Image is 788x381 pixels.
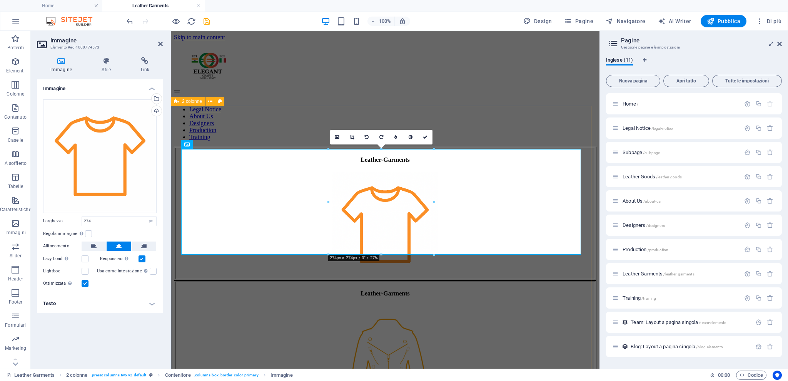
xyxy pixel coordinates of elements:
[623,295,656,301] span: Fai clic per aprire la pagina
[620,198,740,203] div: About Us/about-us
[182,99,202,104] span: 2 colonne
[753,15,785,27] button: Di più
[127,57,163,73] h4: Link
[744,101,751,107] div: Impostazioni
[187,17,196,26] i: Ricarica la pagina
[520,15,555,27] button: Design
[723,372,725,378] span: :
[10,253,22,259] p: Slider
[66,371,293,380] nav: breadcrumb
[8,183,23,190] p: Tabelle
[699,321,726,325] span: /team-elemento
[744,222,751,228] div: Impostazioni
[767,270,773,277] div: Rimuovi
[707,17,741,25] span: Pubblica
[620,271,740,276] div: Leather Garments/leather-garments
[345,130,359,144] a: Modalità ritaglio
[359,130,374,144] a: Ruota a sinistra di 90°
[165,371,191,380] span: Fai clic per selezionare. Doppio clic per modificare
[403,130,418,144] a: Scala di grigi
[37,57,88,73] h4: Immagine
[7,45,24,51] p: Preferiti
[149,373,153,377] i: Questo elemento è un preset personalizzabile
[389,130,403,144] a: Sfumatura
[6,68,25,74] p: Elementi
[418,130,432,144] a: Conferma ( Ctrl ⏎ )
[623,174,682,180] span: Fai clic per aprire la pagina
[37,294,163,313] h4: Testo
[631,319,726,325] span: Fai clic per aprire la pagina
[767,295,773,301] div: Rimuovi
[43,254,82,264] label: Lazy Load
[91,371,147,380] span: . preset-columns-two-v2-default
[755,101,762,107] div: Duplicato
[374,130,389,144] a: Ruota a destra di 90°
[100,254,139,264] label: Responsivo
[5,230,26,236] p: Immagini
[643,199,661,203] span: /about-us
[646,223,664,228] span: /designers
[621,37,782,44] h2: Pagine
[623,125,673,131] span: Fai clic per aprire la pagina
[755,295,762,301] div: Duplicato
[663,75,709,87] button: Apri tutto
[609,79,657,83] span: Nuova pagina
[187,17,196,26] button: reload
[623,198,661,204] span: Fai clic per aprire la pagina
[606,75,660,87] button: Nuova pagina
[3,3,54,10] a: Skip to main content
[755,149,762,156] div: Duplicato
[620,126,740,131] div: Legal Notice/legal-notice
[628,344,751,349] div: Blog: Layout a pagina singola/blog-elemento
[621,44,766,51] h3: Gestsci le pagine e le impostazioni
[66,371,88,380] span: Fai clic per selezionare. Doppio clic per modificare
[736,371,766,380] button: Codice
[658,17,691,25] span: AI Writer
[622,319,628,326] div: Questo layout viene utilizzato come modello per tutti gli elementi di questa collezione (es. post...
[755,319,762,326] div: Impostazioni
[744,246,751,253] div: Impostazioni
[50,37,163,44] h2: Immagine
[755,343,762,350] div: Impostazioni
[50,44,147,51] h3: Elemento #ed-1000774573
[641,296,656,300] span: /training
[623,247,668,252] span: Production
[367,17,395,26] button: 100%
[744,295,751,301] div: Impostazioni
[9,299,23,305] p: Footer
[97,267,150,276] label: Usa come intestazione
[773,371,782,380] button: Usercentrics
[744,270,751,277] div: Impostazioni
[656,175,682,179] span: /leather-goods
[125,17,134,26] i: Annulla: Modifica immagine (Ctrl+Z)
[643,151,660,155] span: /subpage
[663,272,694,276] span: /leather-garments
[523,17,552,25] span: Design
[755,125,762,131] div: Duplicato
[623,271,695,277] span: Leather Garments
[564,17,593,25] span: Pagine
[667,79,706,83] span: Apri tutto
[744,173,751,180] div: Impostazioni
[767,173,773,180] div: Rimuovi
[628,320,751,325] div: Team: Layout a pagina singola/team-elemento
[620,223,740,228] div: Designers/designers
[744,198,751,204] div: Impostazioni
[716,79,778,83] span: Tutte le impostazioni
[606,55,633,66] span: Inglese (11)
[8,137,23,143] p: Caselle
[399,18,406,25] i: Quando ridimensioni, regola automaticamente il livello di zoom in modo che corrisponda al disposi...
[767,222,773,228] div: Rimuovi
[202,17,211,26] i: Salva (Ctrl+S)
[620,174,740,179] div: Leather Goods/leather-goods
[603,15,648,27] button: Navigatore
[606,57,782,72] div: Schede lingua
[767,246,773,253] div: Rimuovi
[755,270,762,277] div: Duplicato
[767,343,773,350] div: Rimuovi
[8,276,23,282] p: Header
[710,371,730,380] h6: Tempo sessione
[6,371,55,380] a: Fai clic per annullare la selezione. Doppio clic per aprire le pagine
[767,319,773,326] div: Rimuovi
[637,102,638,106] span: /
